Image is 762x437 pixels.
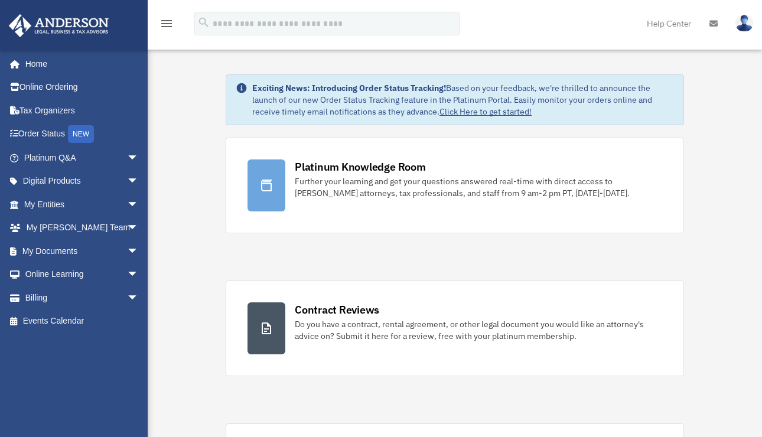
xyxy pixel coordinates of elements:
i: search [197,16,210,29]
div: Further your learning and get your questions answered real-time with direct access to [PERSON_NAM... [295,175,662,199]
a: Online Ordering [8,76,157,99]
a: Events Calendar [8,309,157,333]
span: arrow_drop_down [127,216,151,240]
div: Platinum Knowledge Room [295,159,426,174]
span: arrow_drop_down [127,239,151,263]
a: Online Learningarrow_drop_down [8,263,157,286]
a: My [PERSON_NAME] Teamarrow_drop_down [8,216,157,240]
img: Anderson Advisors Platinum Portal [5,14,112,37]
div: Do you have a contract, rental agreement, or other legal document you would like an attorney's ad... [295,318,662,342]
div: Based on your feedback, we're thrilled to announce the launch of our new Order Status Tracking fe... [252,82,674,118]
a: My Entitiesarrow_drop_down [8,193,157,216]
i: menu [159,17,174,31]
span: arrow_drop_down [127,169,151,194]
strong: Exciting News: Introducing Order Status Tracking! [252,83,446,93]
span: arrow_drop_down [127,263,151,287]
span: arrow_drop_down [127,146,151,170]
a: menu [159,21,174,31]
span: arrow_drop_down [127,193,151,217]
div: Contract Reviews [295,302,379,317]
a: Tax Organizers [8,99,157,122]
a: Home [8,52,151,76]
a: My Documentsarrow_drop_down [8,239,157,263]
a: Platinum Knowledge Room Further your learning and get your questions answered real-time with dire... [226,138,684,233]
div: NEW [68,125,94,143]
a: Billingarrow_drop_down [8,286,157,309]
img: User Pic [735,15,753,32]
a: Contract Reviews Do you have a contract, rental agreement, or other legal document you would like... [226,281,684,376]
a: Click Here to get started! [439,106,532,117]
a: Digital Productsarrow_drop_down [8,169,157,193]
span: arrow_drop_down [127,286,151,310]
a: Order StatusNEW [8,122,157,146]
a: Platinum Q&Aarrow_drop_down [8,146,157,169]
